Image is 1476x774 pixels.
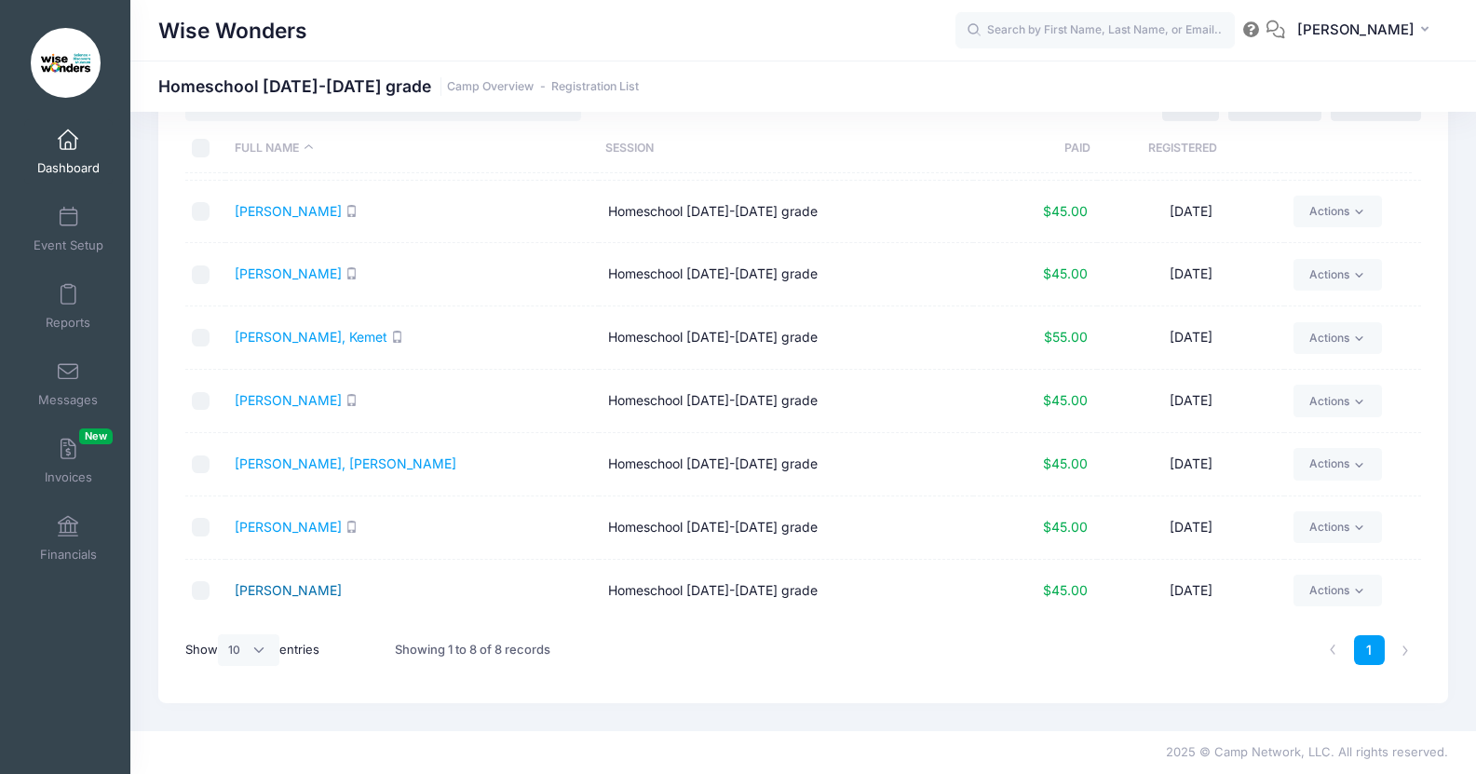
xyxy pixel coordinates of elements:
[37,160,100,176] span: Dashboard
[1097,181,1284,244] td: [DATE]
[235,392,342,408] a: [PERSON_NAME]
[24,274,113,339] a: Reports
[235,455,456,471] a: [PERSON_NAME], [PERSON_NAME]
[38,392,98,408] span: Messages
[599,433,972,496] td: Homeschool [DATE]-[DATE] grade
[1293,385,1382,416] a: Actions
[40,547,97,563] span: Financials
[967,124,1090,173] th: Paid: activate to sort column ascending
[158,9,307,52] h1: Wise Wonders
[1354,635,1385,666] a: 1
[1097,496,1284,560] td: [DATE]
[447,80,534,94] a: Camp Overview
[599,243,972,306] td: Homeschool [DATE]-[DATE] grade
[46,315,90,331] span: Reports
[225,124,596,173] th: Full Name: activate to sort column descending
[1097,243,1284,306] td: [DATE]
[599,181,972,244] td: Homeschool [DATE]-[DATE] grade
[955,12,1235,49] input: Search by First Name, Last Name, or Email...
[596,124,967,173] th: Session: activate to sort column ascending
[1097,433,1284,496] td: [DATE]
[599,370,972,433] td: Homeschool [DATE]-[DATE] grade
[1293,511,1382,543] a: Actions
[1043,392,1088,408] span: $45.00
[235,203,342,219] a: [PERSON_NAME]
[1285,9,1448,52] button: [PERSON_NAME]
[1043,582,1088,598] span: $45.00
[79,428,113,444] span: New
[345,205,358,217] i: SMS enabled
[1097,306,1284,370] td: [DATE]
[24,197,113,262] a: Event Setup
[599,306,972,370] td: Homeschool [DATE]-[DATE] grade
[1166,744,1448,759] span: 2025 © Camp Network, LLC. All rights reserved.
[395,629,550,672] div: Showing 1 to 8 of 8 records
[158,76,639,96] h1: Homeschool [DATE]-[DATE] grade
[1293,448,1382,480] a: Actions
[235,519,342,535] a: [PERSON_NAME]
[24,506,113,571] a: Financials
[1293,322,1382,354] a: Actions
[345,267,358,279] i: SMS enabled
[1293,196,1382,227] a: Actions
[345,521,358,533] i: SMS enabled
[235,265,342,281] a: [PERSON_NAME]
[391,331,403,343] i: SMS enabled
[599,496,972,560] td: Homeschool [DATE]-[DATE] grade
[1293,259,1382,291] a: Actions
[235,582,342,598] a: [PERSON_NAME]
[1044,329,1088,345] span: $55.00
[1293,575,1382,606] a: Actions
[45,469,92,485] span: Invoices
[185,634,319,666] label: Show entries
[345,394,358,406] i: SMS enabled
[31,28,101,98] img: Wise Wonders
[218,634,279,666] select: Showentries
[1097,370,1284,433] td: [DATE]
[551,80,639,94] a: Registration List
[1043,265,1088,281] span: $45.00
[1090,124,1276,173] th: Registered: activate to sort column ascending
[235,329,387,345] a: [PERSON_NAME], Kemet
[24,428,113,494] a: InvoicesNew
[24,351,113,416] a: Messages
[1043,203,1088,219] span: $45.00
[599,560,972,622] td: Homeschool [DATE]-[DATE] grade
[1097,560,1284,622] td: [DATE]
[1043,519,1088,535] span: $45.00
[1297,20,1415,40] span: [PERSON_NAME]
[34,238,103,253] span: Event Setup
[1043,455,1088,471] span: $45.00
[24,119,113,184] a: Dashboard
